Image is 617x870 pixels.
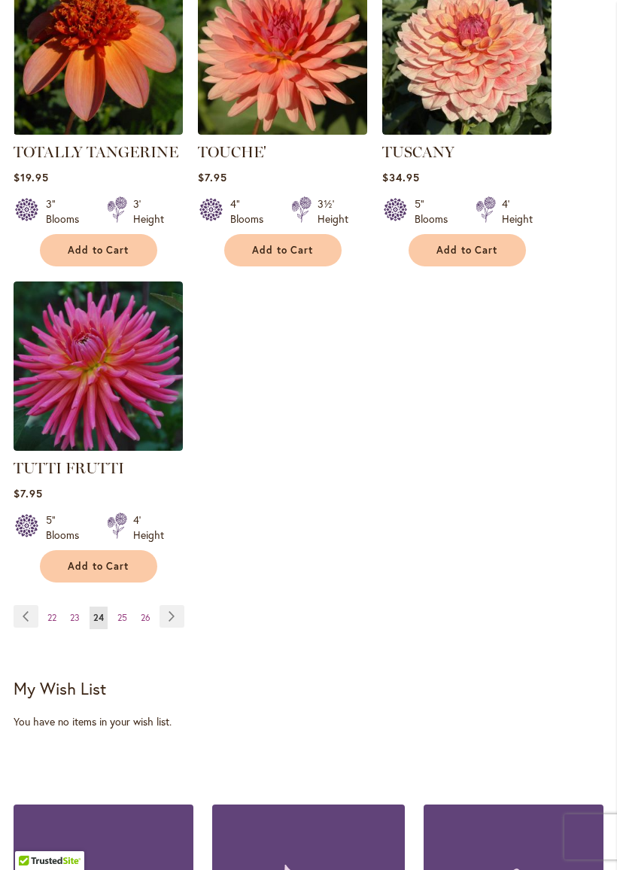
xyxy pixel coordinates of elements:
[40,234,157,266] button: Add to Cart
[224,234,342,266] button: Add to Cart
[415,196,457,227] div: 5" Blooms
[46,513,89,543] div: 5" Blooms
[198,170,227,184] span: $7.95
[436,244,498,257] span: Add to Cart
[382,123,552,138] a: TUSCANY
[68,244,129,257] span: Add to Cart
[14,123,183,138] a: TOTALLY TANGERINE
[198,143,266,161] a: TOUCHE'
[11,817,53,859] iframe: Launch Accessibility Center
[14,677,106,699] strong: My Wish List
[252,244,314,257] span: Add to Cart
[68,560,129,573] span: Add to Cart
[70,612,80,623] span: 23
[133,513,164,543] div: 4' Height
[47,612,56,623] span: 22
[40,550,157,583] button: Add to Cart
[14,440,183,454] a: TUTTI FRUTTI
[114,607,131,629] a: 25
[46,196,89,227] div: 3" Blooms
[14,281,183,451] img: TUTTI FRUTTI
[117,612,127,623] span: 25
[137,607,154,629] a: 26
[133,196,164,227] div: 3' Height
[382,143,454,161] a: TUSCANY
[382,170,420,184] span: $34.95
[230,196,273,227] div: 4" Blooms
[318,196,348,227] div: 3½' Height
[409,234,526,266] button: Add to Cart
[14,459,124,477] a: TUTTI FRUTTI
[502,196,533,227] div: 4' Height
[93,612,104,623] span: 24
[14,714,603,729] div: You have no items in your wish list.
[44,607,60,629] a: 22
[66,607,84,629] a: 23
[141,612,150,623] span: 26
[198,123,367,138] a: TOUCHE'
[14,143,178,161] a: TOTALLY TANGERINE
[14,486,43,500] span: $7.95
[14,170,49,184] span: $19.95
